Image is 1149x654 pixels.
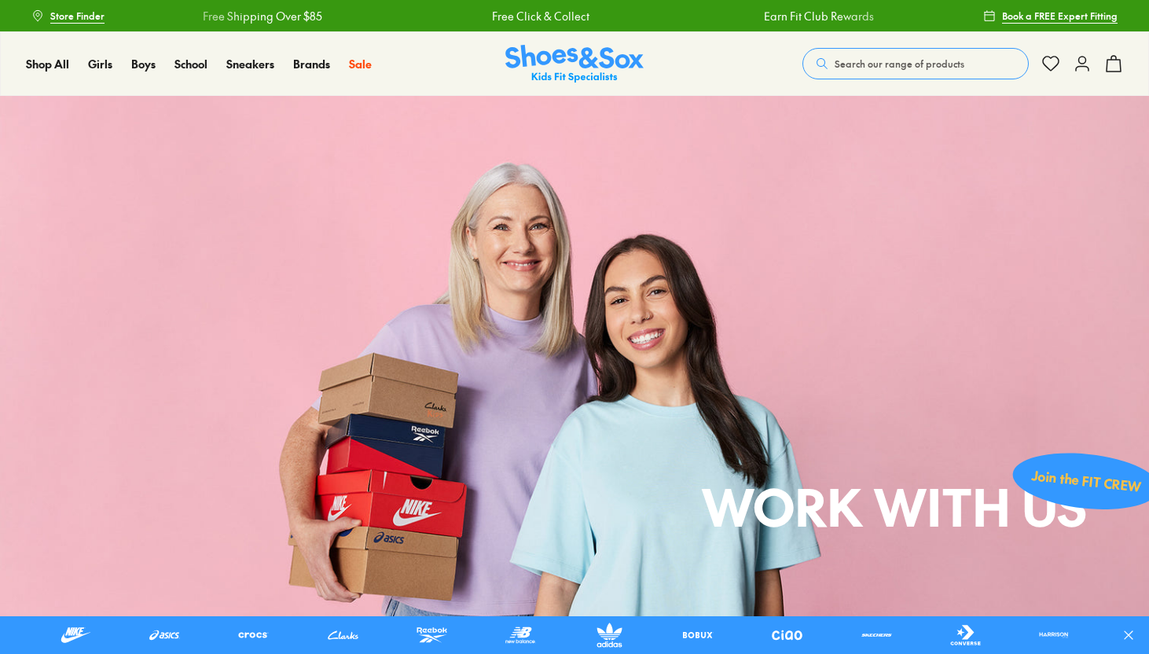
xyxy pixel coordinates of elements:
span: Store Finder [50,9,105,23]
img: SNS_Logo_Responsive.svg [505,45,644,83]
a: Store Finder [31,2,105,30]
a: Shop All [26,56,69,72]
a: Earn Fit Club Rewards [763,8,873,24]
span: Book a FREE Expert Fitting [1002,9,1118,23]
a: Sneakers [226,56,274,72]
a: Shoes & Sox [505,45,644,83]
span: Search our range of products [835,57,964,71]
button: Search our range of products [802,48,1029,79]
a: School [174,56,207,72]
a: Brands [293,56,330,72]
a: Boys [131,56,156,72]
a: Free Shipping Over $85 [202,8,321,24]
a: Book a FREE Expert Fitting [983,2,1118,30]
a: Free Click & Collect [491,8,589,24]
a: Sale [349,56,372,72]
a: Girls [88,56,112,72]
